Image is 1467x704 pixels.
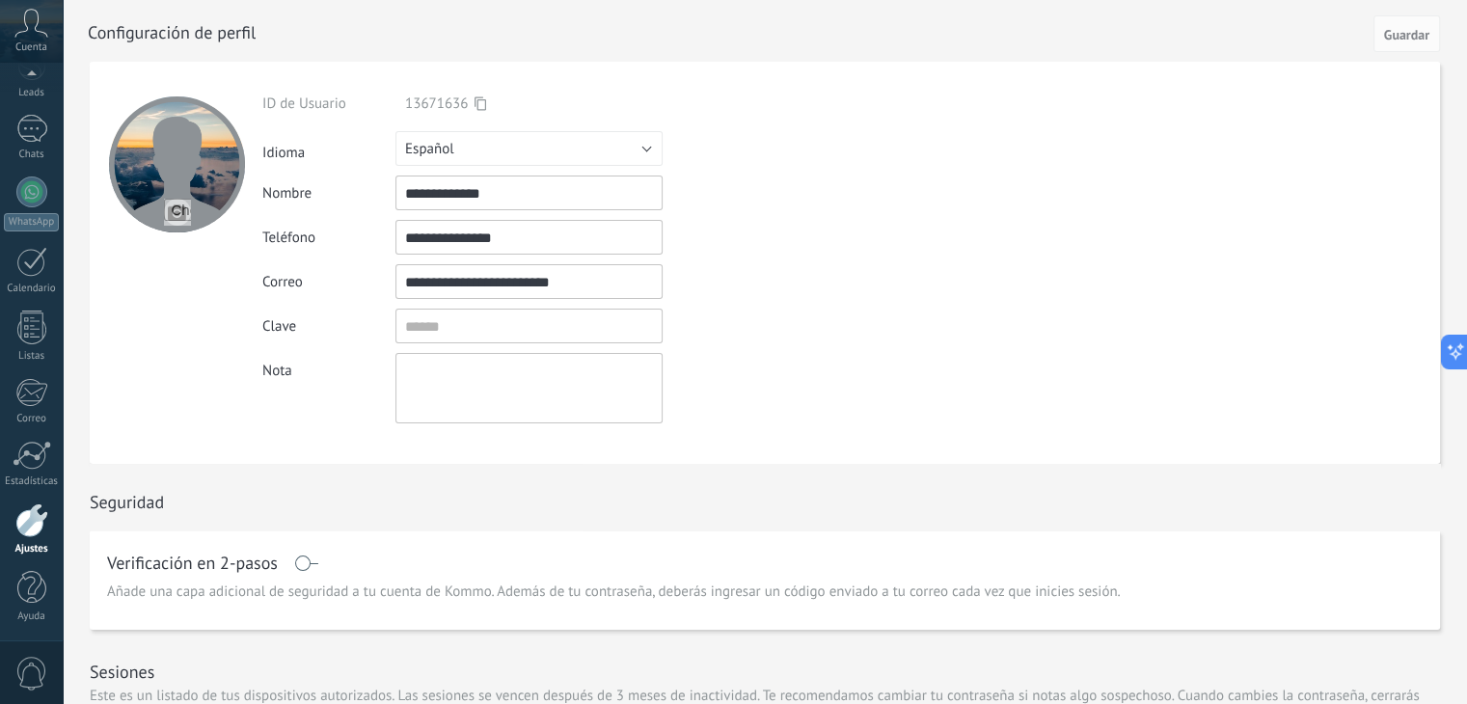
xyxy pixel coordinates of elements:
div: Ajustes [4,543,60,555]
h1: Sesiones [90,661,154,683]
div: Calendario [4,283,60,295]
div: Nota [262,353,395,380]
span: Añade una capa adicional de seguridad a tu cuenta de Kommo. Además de tu contraseña, deberás ingr... [107,582,1121,602]
div: WhatsApp [4,213,59,231]
div: Listas [4,350,60,363]
div: Correo [4,413,60,425]
span: Guardar [1384,28,1429,41]
div: Clave [262,317,395,336]
div: Ayuda [4,610,60,623]
button: Español [395,131,663,166]
div: Teléfono [262,229,395,247]
div: Nombre [262,184,395,203]
div: Idioma [262,136,395,162]
span: 13671636 [405,95,468,113]
div: Leads [4,87,60,99]
h1: Verificación en 2-pasos [107,555,278,571]
div: Estadísticas [4,475,60,488]
div: ID de Usuario [262,95,395,113]
div: Correo [262,273,395,291]
button: Guardar [1373,15,1440,52]
h1: Seguridad [90,491,164,513]
span: Cuenta [15,41,47,54]
div: Chats [4,149,60,161]
span: Español [405,140,454,158]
